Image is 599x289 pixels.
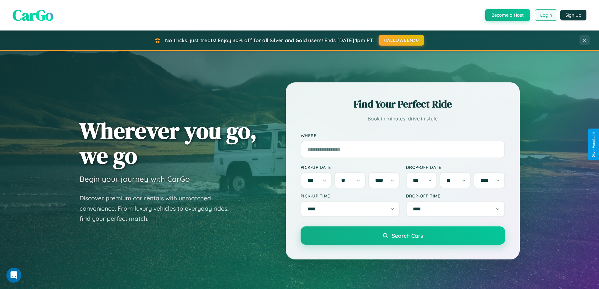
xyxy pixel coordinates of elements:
[165,37,374,43] span: No tricks, just treats! Enjoy 30% off for all Silver and Gold users! Ends [DATE] 1pm PT.
[301,114,505,123] p: Book in minutes, drive in style
[406,193,505,198] label: Drop-off Time
[301,164,400,170] label: Pick-up Date
[80,174,190,184] h3: Begin your journey with CarGo
[301,133,505,138] label: Where
[301,193,400,198] label: Pick-up Time
[379,35,424,46] button: HALLOWEEN30
[406,164,505,170] label: Drop-off Date
[6,268,21,283] iframe: Intercom live chat
[80,193,237,224] p: Discover premium car rentals with unmatched convenience. From luxury vehicles to everyday rides, ...
[301,226,505,245] button: Search Cars
[560,10,586,20] button: Sign Up
[80,118,257,168] h1: Wherever you go, we go
[301,97,505,111] h2: Find Your Perfect Ride
[392,232,423,239] span: Search Cars
[535,9,557,21] button: Login
[13,5,53,25] span: CarGo
[591,132,596,157] div: Give Feedback
[485,9,530,21] button: Become a Host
